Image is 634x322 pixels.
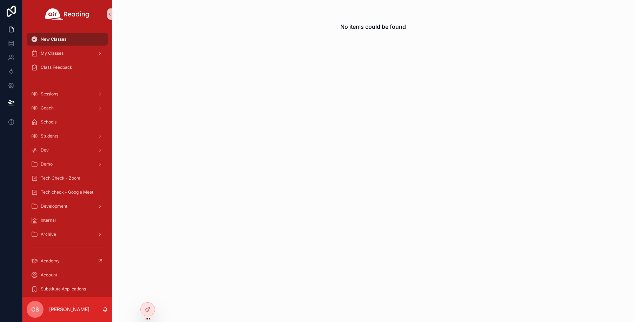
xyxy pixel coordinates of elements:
a: My Classes [27,47,108,60]
span: Development [41,203,67,209]
span: Academy [41,258,60,264]
span: Account [41,272,57,278]
a: Sessions [27,88,108,100]
a: Schools [27,116,108,128]
a: Internal [27,214,108,227]
a: Substitute Applications [27,283,108,295]
a: Tech Check - Zoom [27,172,108,185]
span: Tech check - Google Meet [41,189,93,195]
span: Sessions [41,91,58,97]
span: CS [31,305,39,314]
a: New Classes [27,33,108,46]
a: Coach [27,102,108,114]
span: Substitute Applications [41,286,86,292]
span: Coach [41,105,54,111]
span: Schools [41,119,56,125]
a: Students [27,130,108,142]
span: Tech Check - Zoom [41,175,80,181]
a: Demo [27,158,108,170]
span: Demo [41,161,53,167]
p: [PERSON_NAME] [49,306,89,313]
a: Academy [27,255,108,267]
a: Development [27,200,108,213]
span: Dev [41,147,49,153]
span: Students [41,133,58,139]
a: Account [27,269,108,281]
a: Class Feedback [27,61,108,74]
a: Archive [27,228,108,241]
div: scrollable content [22,28,112,297]
a: Dev [27,144,108,156]
span: New Classes [41,36,66,42]
a: Tech check - Google Meet [27,186,108,199]
span: Class Feedback [41,65,72,70]
span: Archive [41,232,56,237]
span: My Classes [41,51,64,56]
span: Internal [41,217,56,223]
img: App logo [45,8,89,20]
h2: No items could be found [340,22,406,31]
